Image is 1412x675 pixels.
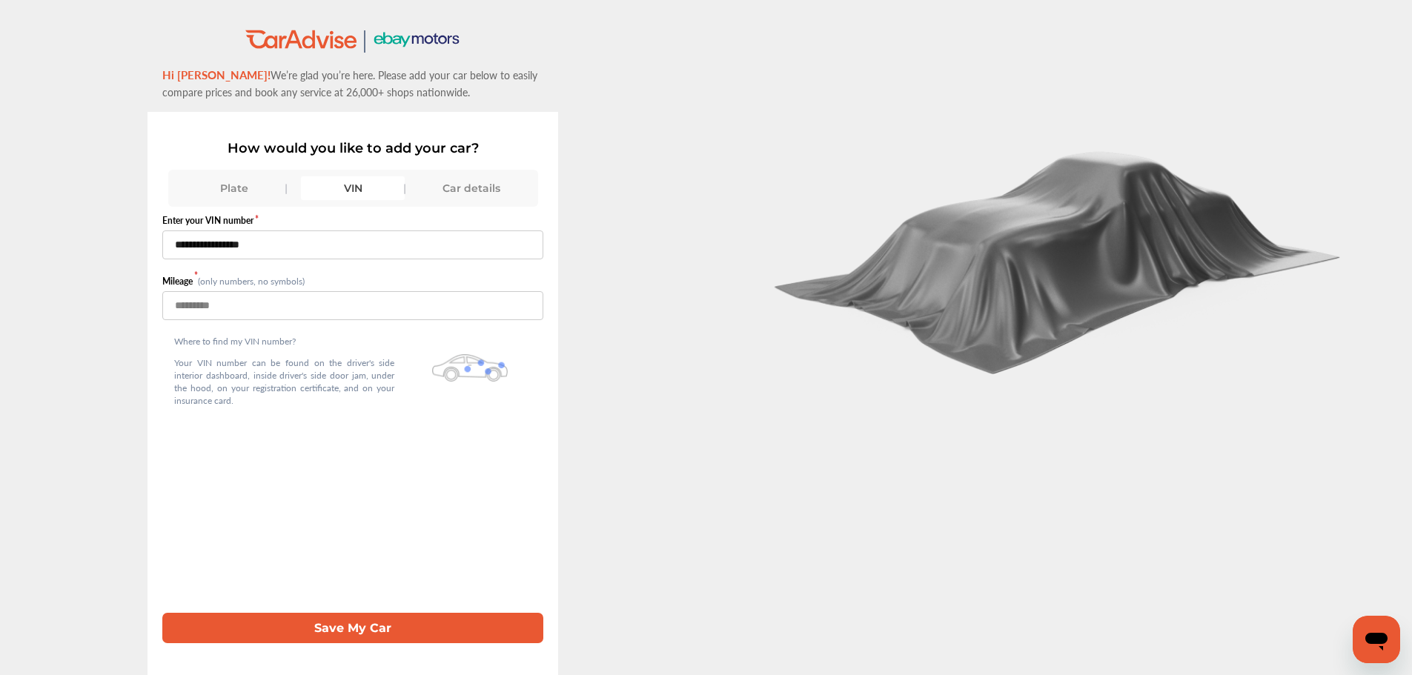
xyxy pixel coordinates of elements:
span: We’re glad you’re here. Please add your car below to easily compare prices and book any service a... [162,67,537,99]
div: VIN [301,176,405,200]
small: (only numbers, no symbols) [198,275,305,287]
div: Plate [182,176,286,200]
div: Car details [420,176,523,200]
label: Enter your VIN number [162,214,543,227]
iframe: Button to launch messaging window [1353,616,1400,663]
button: Save My Car [162,613,543,643]
p: Where to find my VIN number? [174,335,394,348]
img: olbwX0zPblBWoAAAAASUVORK5CYII= [432,354,508,382]
img: carCoverBlack.2823a3dccd746e18b3f8.png [763,135,1356,375]
label: Mileage [162,275,198,287]
span: Hi [PERSON_NAME]! [162,67,271,82]
p: How would you like to add your car? [162,140,543,156]
p: Your VIN number can be found on the driver's side interior dashboard, inside driver's side door j... [174,356,394,407]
